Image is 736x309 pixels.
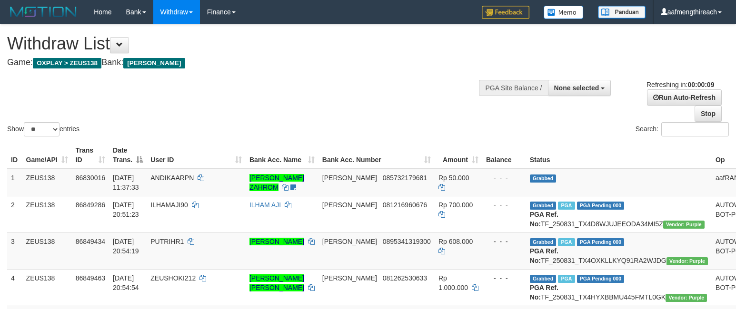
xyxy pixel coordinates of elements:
div: PGA Site Balance / [479,80,547,96]
span: Rp 1.000.000 [438,274,468,291]
input: Search: [661,122,729,136]
label: Show entries [7,122,80,136]
span: 86849463 [76,274,105,282]
th: Bank Acc. Name: activate to sort column ascending [246,142,318,169]
th: Game/API: activate to sort column ascending [22,142,72,169]
span: PGA Pending [577,275,625,283]
h1: Withdraw List [7,34,481,53]
span: Vendor URL: https://trx4.1velocity.biz [666,257,708,265]
td: 4 [7,269,22,306]
span: Copy 081216960676 to clipboard [383,201,427,209]
div: - - - [486,273,522,283]
span: Rp 608.000 [438,238,473,245]
span: Grabbed [530,174,557,183]
label: Search: [636,122,729,136]
span: ANDIKAARPN [150,174,194,182]
th: Date Trans.: activate to sort column descending [109,142,147,169]
b: PGA Ref. No: [530,247,558,264]
span: [PERSON_NAME] [322,238,377,245]
a: Run Auto-Refresh [647,89,722,106]
b: PGA Ref. No: [530,211,558,228]
span: Vendor URL: https://trx4.1velocity.biz [666,294,707,302]
th: User ID: activate to sort column ascending [147,142,246,169]
span: [DATE] 20:51:23 [113,201,139,218]
td: ZEUS138 [22,269,72,306]
span: Marked by aafRornrotha [558,238,575,246]
span: Grabbed [530,238,557,246]
a: [PERSON_NAME] ZAHROM [249,174,304,191]
span: Rp 700.000 [438,201,473,209]
span: Copy 0895341319300 to clipboard [383,238,431,245]
span: Grabbed [530,275,557,283]
span: OXPLAY > ZEUS138 [33,58,101,68]
span: PUTRIHR1 [150,238,184,245]
td: TF_250831_TX4HYXBBMU445FMTL0GK [526,269,712,306]
span: 86830016 [76,174,105,182]
td: ZEUS138 [22,169,72,196]
span: Rp 50.000 [438,174,469,182]
span: [PERSON_NAME] [322,274,377,282]
span: Vendor URL: https://trx4.1velocity.biz [663,221,705,229]
th: Bank Acc. Number: activate to sort column ascending [318,142,435,169]
td: 3 [7,232,22,269]
th: Status [526,142,712,169]
td: ZEUS138 [22,232,72,269]
td: 2 [7,196,22,232]
span: Marked by aafRornrotha [558,275,575,283]
select: Showentries [24,122,60,136]
span: ILHAMAJI90 [150,201,188,209]
img: Feedback.jpg [482,6,529,19]
span: Copy 085732179681 to clipboard [383,174,427,182]
b: PGA Ref. No: [530,284,558,301]
th: Trans ID: activate to sort column ascending [72,142,109,169]
th: Amount: activate to sort column ascending [435,142,482,169]
span: [PERSON_NAME] [322,174,377,182]
a: [PERSON_NAME] [249,238,304,245]
a: ILHAM AJI [249,201,281,209]
span: [DATE] 20:54:19 [113,238,139,255]
td: TF_250831_TX4D8WJUJEEODA34MI5Z [526,196,712,232]
h4: Game: Bank: [7,58,481,68]
span: Copy 081262530633 to clipboard [383,274,427,282]
span: 86849286 [76,201,105,209]
a: Stop [695,106,722,122]
td: ZEUS138 [22,196,72,232]
span: PGA Pending [577,202,625,210]
div: - - - [486,173,522,183]
span: [DATE] 20:54:54 [113,274,139,291]
th: Balance [482,142,526,169]
span: ZEUSHOKI212 [150,274,196,282]
span: [PERSON_NAME] [322,201,377,209]
img: Button%20Memo.svg [544,6,584,19]
div: - - - [486,237,522,246]
span: PGA Pending [577,238,625,246]
button: None selected [548,80,611,96]
span: Marked by aafRornrotha [558,202,575,210]
span: [DATE] 11:37:33 [113,174,139,191]
span: Grabbed [530,202,557,210]
div: - - - [486,200,522,210]
a: [PERSON_NAME] [PERSON_NAME] [249,274,304,291]
span: [PERSON_NAME] [123,58,185,68]
img: panduan.png [598,6,646,19]
span: 86849434 [76,238,105,245]
td: TF_250831_TX4OXKLLKYQ91RA2WJDG [526,232,712,269]
strong: 00:00:09 [687,81,714,88]
span: Refreshing in: [646,81,714,88]
span: None selected [554,84,599,92]
td: 1 [7,169,22,196]
th: ID [7,142,22,169]
img: MOTION_logo.png [7,5,80,19]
